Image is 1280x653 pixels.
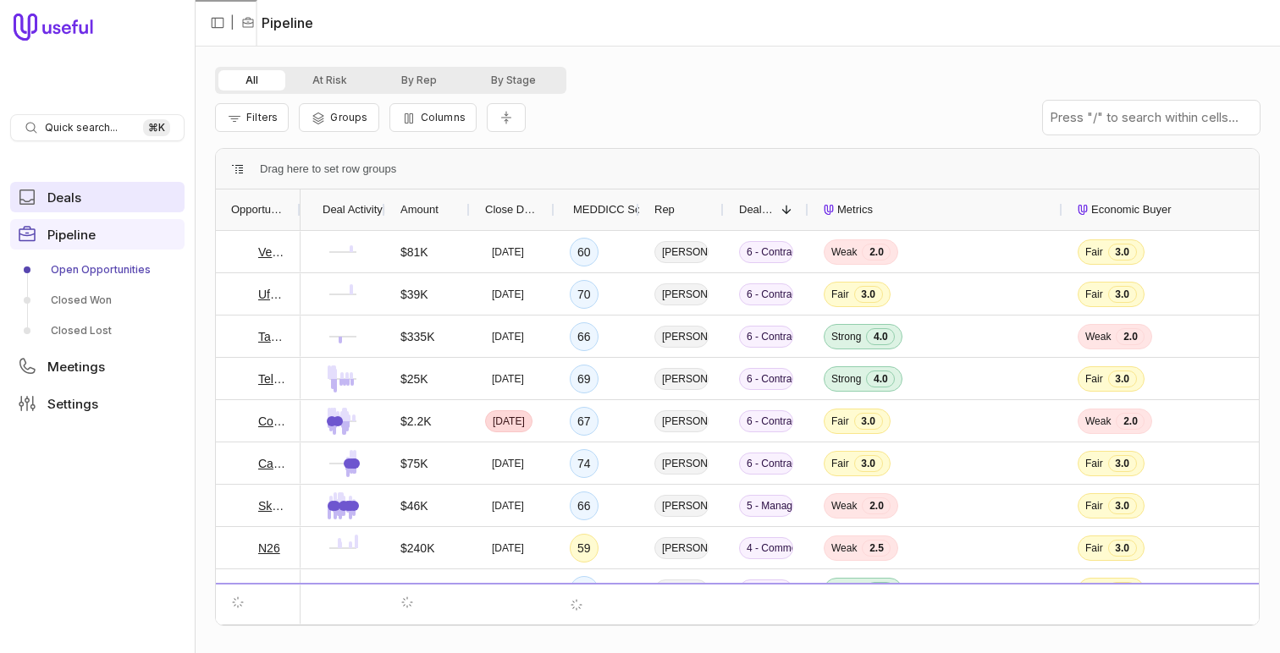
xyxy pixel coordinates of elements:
span: Strong [831,330,861,343]
span: 6 - Contract Negotiation [739,241,793,263]
span: Weak [831,499,857,513]
span: 5 - Managed POC [739,495,793,517]
span: | [230,13,234,33]
div: 66 [577,496,591,516]
button: Filter Pipeline [215,103,289,132]
span: Drag here to set row groups [260,159,396,179]
span: 6 - Contract Negotiation [739,453,793,475]
time: [DATE] [492,584,524,597]
span: MEDDICC Score [573,200,656,220]
button: Collapse sidebar [205,10,230,36]
span: Filters [246,111,278,123]
a: Deals [10,182,185,212]
div: 59 [577,538,591,558]
input: Press "/" to search within cells... [1043,101,1260,134]
span: Strong [831,372,861,386]
span: 4 - Commercial & Product Validation [739,622,793,644]
span: Fair [1085,372,1103,386]
span: 3.0 [1108,582,1137,599]
a: Ufurnish - reconnect [258,284,285,305]
a: Coposit [258,411,285,431]
span: Rep [654,200,675,220]
span: [PERSON_NAME] [654,579,709,601]
div: 67 [577,411,591,431]
span: 2.0 [862,497,891,514]
span: Quick search... [45,121,118,134]
span: 3.0 [1108,286,1137,303]
span: Close Date [485,200,539,220]
span: Fair [1085,245,1103,259]
span: 2.0 [1116,328,1145,345]
span: $75K [400,453,428,474]
span: $80K [400,580,428,601]
span: 1.5 [1112,624,1140,641]
span: Fair [831,414,849,428]
time: [DATE] [492,541,524,555]
span: 3.0 [854,286,883,303]
span: Weak [831,245,857,259]
span: Columns [421,111,466,123]
span: 3.0 [1108,244,1137,261]
a: Campaign Solutions [258,453,285,474]
span: 6 - Contract Negotiation [739,283,793,305]
span: 4 - Commercial & Product Validation [739,579,793,601]
div: 70 [577,284,591,305]
a: Telenav - Snowflake [258,369,285,389]
button: All [218,70,285,91]
li: Pipeline [241,13,313,33]
span: [PERSON_NAME] [654,326,709,348]
span: $46K [400,496,428,516]
div: MEDDICC Score [570,189,624,230]
span: [PERSON_NAME] [654,283,709,305]
a: Tata Digital [258,326,285,347]
span: $240K [400,538,434,558]
time: [DATE] [492,457,524,470]
span: Amount [400,200,439,220]
button: Collapse all rows [487,103,526,133]
button: Group Pipeline [299,103,378,132]
span: Weak [1085,414,1111,428]
a: N26 [258,538,280,558]
a: MediAesthetics [258,623,285,643]
span: Fair [1085,499,1103,513]
span: 6 - Contract Negotiation [739,326,793,348]
a: Open Opportunities [10,256,185,283]
span: Settings [47,398,98,410]
a: Settings [10,388,185,419]
span: 2.0 [1116,413,1145,430]
a: Meetings [10,351,185,381]
span: 4.0 [866,582,895,599]
span: $335K [400,326,434,347]
span: $2.2K [400,411,432,431]
span: 4.0 [866,370,895,387]
span: Opportunity [231,200,285,220]
span: [PERSON_NAME] [654,241,709,263]
time: [DATE] [492,372,524,386]
button: By Stage [464,70,563,91]
time: [DATE] [493,414,525,428]
span: Groups [330,111,367,123]
span: Fair [831,457,849,470]
span: Meetings [47,360,105,373]
span: 3.0 [854,413,883,430]
span: [PERSON_NAME] [654,537,709,559]
span: Metrics [837,200,873,220]
span: [PERSON_NAME] [654,368,709,390]
span: 6 - Contract Negotiation [739,410,793,432]
a: Skiddle [258,496,285,516]
time: [DATE] [492,245,524,259]
time: [DATE] [492,499,524,513]
div: Row Groups [260,159,396,179]
span: 2.5 [862,540,891,557]
span: $39K [400,284,428,305]
button: At Risk [285,70,374,91]
span: Deal Stage [739,200,775,220]
time: [DATE] [492,288,524,301]
span: Weak [1085,330,1111,343]
span: Deals [47,191,81,204]
span: Fair [1085,541,1103,555]
div: 74 [577,453,591,474]
span: Deal Activity [323,200,383,220]
span: 4 - Commercial & Product Validation [739,537,793,559]
div: 69 [577,369,591,389]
